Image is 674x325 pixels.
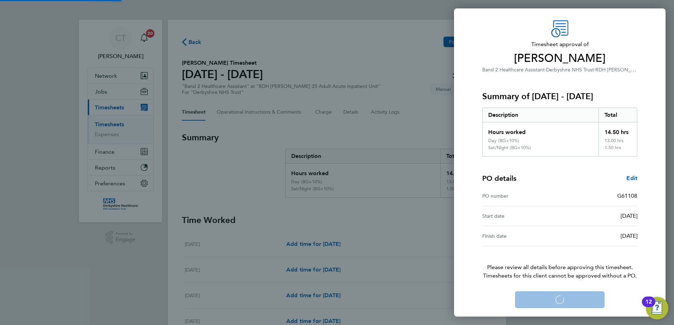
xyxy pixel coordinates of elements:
[488,138,519,144] div: Day (BG+10%)
[482,51,637,65] span: [PERSON_NAME]
[474,272,646,280] span: Timesheets for this client cannot be approved without a PO.
[645,302,652,311] div: 12
[482,67,545,73] span: Band 2 Healthcare Assistant
[599,138,637,145] div: 13.00 hrs
[482,232,560,240] div: Finish date
[594,67,595,73] span: ·
[626,175,637,181] span: Edit
[560,212,637,220] div: [DATE]
[482,91,637,102] h3: Summary of [DATE] - [DATE]
[599,108,637,122] div: Total
[617,192,637,199] span: G61108
[482,108,637,157] div: Summary of 18 - 24 Aug 2025
[626,174,637,183] a: Edit
[483,122,599,138] div: Hours worked
[488,145,531,151] div: Sat/Night (BG+10%)
[599,145,637,156] div: 1.50 hrs
[482,173,516,183] h4: PO details
[599,122,637,138] div: 14.50 hrs
[483,108,599,122] div: Description
[482,192,560,200] div: PO number
[482,212,560,220] div: Start date
[474,246,646,280] p: Please review all details before approving this timesheet.
[646,297,668,319] button: Open Resource Center, 12 new notifications
[545,67,546,73] span: ·
[482,40,637,49] span: Timesheet approval of
[560,232,637,240] div: [DATE]
[546,67,594,73] span: Derbyshire NHS Trust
